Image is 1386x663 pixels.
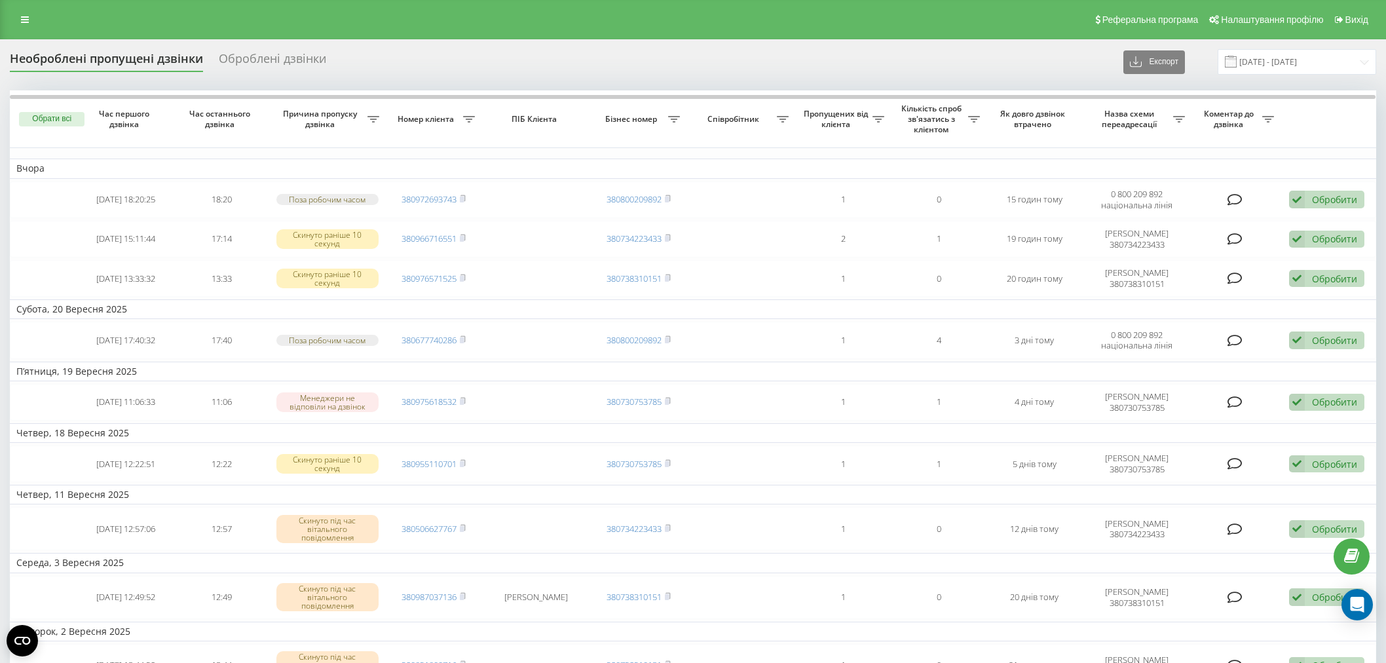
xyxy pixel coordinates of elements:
[1082,445,1191,482] td: [PERSON_NAME] 380730753785
[795,260,891,297] td: 1
[10,362,1376,381] td: П’ятниця, 19 Вересня 2025
[174,384,269,421] td: 11:06
[795,181,891,218] td: 1
[276,269,379,288] div: Скинуто раніше 10 секунд
[998,109,1072,129] span: Як довго дзвінок втрачено
[402,458,457,470] a: 380955110701
[1082,181,1191,218] td: 0 800 209 892 національна лінія
[185,109,259,129] span: Час останнього дзвінка
[986,221,1082,257] td: 19 годин тому
[597,114,668,124] span: Бізнес номер
[1312,334,1357,347] div: Обробити
[607,523,662,535] a: 380734223433
[78,181,174,218] td: [DATE] 18:20:25
[19,112,84,126] button: Обрати всі
[986,260,1082,297] td: 20 годин тому
[1102,14,1199,25] span: Реферальна програма
[174,445,269,482] td: 12:22
[78,221,174,257] td: [DATE] 15:11:44
[402,396,457,407] a: 380975618532
[402,193,457,205] a: 380972693743
[795,221,891,257] td: 2
[78,322,174,358] td: [DATE] 17:40:32
[607,591,662,603] a: 380738310151
[897,104,968,134] span: Кількість спроб зв'язатись з клієнтом
[1221,14,1323,25] span: Налаштування профілю
[276,109,367,129] span: Причина пропуску дзвінка
[795,322,891,358] td: 1
[607,273,662,284] a: 380738310151
[174,507,269,550] td: 12:57
[986,507,1082,550] td: 12 днів тому
[402,334,457,346] a: 380677740286
[10,52,203,72] div: Необроблені пропущені дзвінки
[276,515,379,544] div: Скинуто під час вітального повідомлення
[174,221,269,257] td: 17:14
[1082,322,1191,358] td: 0 800 209 892 національна лінія
[78,445,174,482] td: [DATE] 12:22:51
[986,445,1082,482] td: 5 днів тому
[1082,384,1191,421] td: [PERSON_NAME] 380730753785
[10,299,1376,319] td: Субота, 20 Вересня 2025
[174,181,269,218] td: 18:20
[1312,591,1357,603] div: Обробити
[1312,523,1357,535] div: Обробити
[219,52,326,72] div: Оброблені дзвінки
[986,322,1082,358] td: 3 дні тому
[986,576,1082,619] td: 20 днів тому
[795,507,891,550] td: 1
[1312,396,1357,408] div: Обробити
[607,396,662,407] a: 380730753785
[78,260,174,297] td: [DATE] 13:33:32
[276,392,379,412] div: Менеджери не відповіли на дзвінок
[1341,589,1373,620] div: Open Intercom Messenger
[986,384,1082,421] td: 4 дні тому
[1082,507,1191,550] td: [PERSON_NAME] 380734223433
[1089,109,1173,129] span: Назва схеми переадресації
[891,445,986,482] td: 1
[10,622,1376,641] td: Вівторок, 2 Вересня 2025
[693,114,777,124] span: Співробітник
[402,591,457,603] a: 380987037136
[402,273,457,284] a: 380976571525
[276,194,379,205] div: Поза робочим часом
[78,384,174,421] td: [DATE] 11:06:33
[891,181,986,218] td: 0
[481,576,591,619] td: [PERSON_NAME]
[1082,576,1191,619] td: [PERSON_NAME] 380738310151
[891,576,986,619] td: 0
[10,423,1376,443] td: Четвер, 18 Вересня 2025
[174,260,269,297] td: 13:33
[10,553,1376,573] td: Середа, 3 Вересня 2025
[402,233,457,244] a: 380966716551
[795,384,891,421] td: 1
[174,576,269,619] td: 12:49
[1082,221,1191,257] td: [PERSON_NAME] 380734223433
[276,335,379,346] div: Поза робочим часом
[891,221,986,257] td: 1
[402,523,457,535] a: 380506627767
[891,322,986,358] td: 4
[276,454,379,474] div: Скинуто раніше 10 секунд
[78,507,174,550] td: [DATE] 12:57:06
[891,260,986,297] td: 0
[7,625,38,656] button: Open CMP widget
[1345,14,1368,25] span: Вихід
[891,507,986,550] td: 0
[1312,458,1357,470] div: Обробити
[1312,233,1357,245] div: Обробити
[1082,260,1191,297] td: [PERSON_NAME] 380738310151
[607,193,662,205] a: 380800209892
[89,109,163,129] span: Час першого дзвінка
[10,159,1376,178] td: Вчора
[891,384,986,421] td: 1
[802,109,872,129] span: Пропущених від клієнта
[10,485,1376,504] td: Четвер, 11 Вересня 2025
[392,114,463,124] span: Номер клієнта
[607,233,662,244] a: 380734223433
[1198,109,1262,129] span: Коментар до дзвінка
[276,229,379,249] div: Скинуто раніше 10 секунд
[795,576,891,619] td: 1
[1123,50,1185,74] button: Експорт
[607,458,662,470] a: 380730753785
